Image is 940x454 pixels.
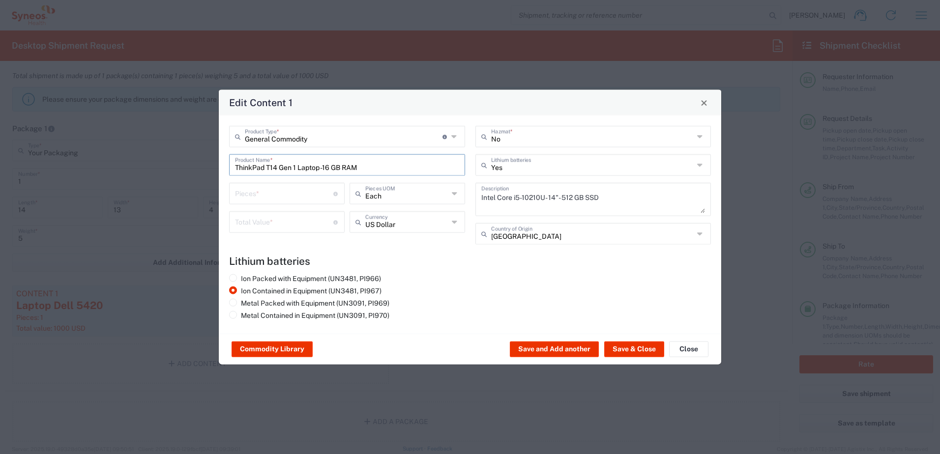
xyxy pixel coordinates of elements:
h4: Edit Content 1 [229,95,293,110]
button: Close [669,341,708,357]
button: Close [697,96,711,110]
button: Save & Close [604,341,664,357]
button: Commodity Library [232,341,313,357]
label: Ion Contained in Equipment (UN3481, PI967) [229,286,382,295]
label: Metal Contained in Equipment (UN3091, PI970) [229,311,389,320]
label: Metal Packed with Equipment (UN3091, PI969) [229,299,389,308]
button: Save and Add another [510,341,599,357]
label: Ion Packed with Equipment (UN3481, PI966) [229,274,381,283]
h4: Lithium batteries [229,255,711,267]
